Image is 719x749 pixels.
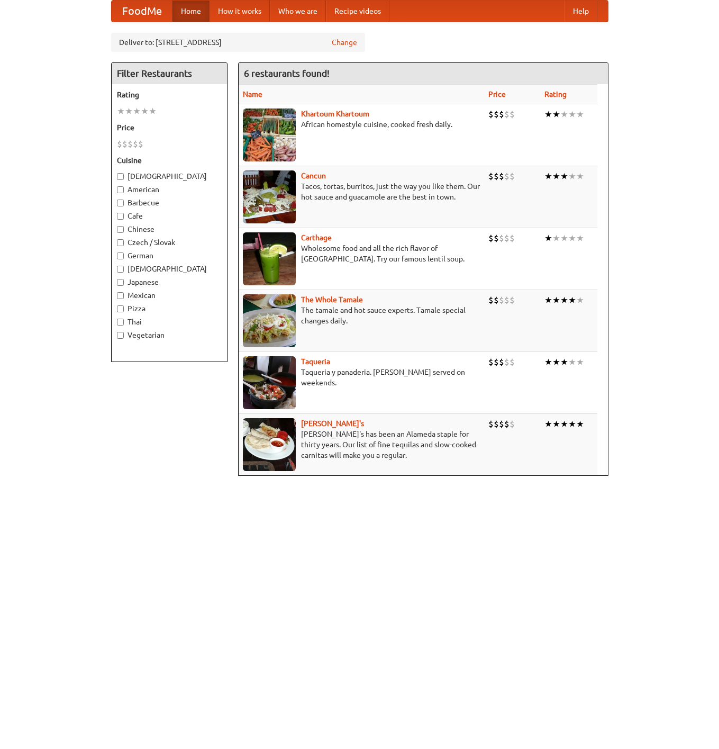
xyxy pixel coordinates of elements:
li: $ [488,294,494,306]
li: $ [499,109,504,120]
li: $ [494,294,499,306]
li: $ [504,109,509,120]
a: Taqueria [301,357,330,366]
li: $ [488,232,494,244]
li: ★ [552,109,560,120]
li: ★ [552,294,560,306]
li: $ [504,170,509,182]
li: $ [509,356,515,368]
li: ★ [560,232,568,244]
label: Barbecue [117,197,222,208]
h5: Cuisine [117,155,222,166]
p: Tacos, tortas, burritos, just the way you like them. Our hot sauce and guacamole are the best in ... [243,181,480,202]
a: Recipe videos [326,1,389,22]
label: American [117,184,222,195]
li: ★ [552,418,560,430]
input: Japanese [117,279,124,286]
li: ★ [568,294,576,306]
label: Japanese [117,277,222,287]
input: [DEMOGRAPHIC_DATA] [117,173,124,180]
a: FoodMe [112,1,172,22]
a: Who we are [270,1,326,22]
input: Chinese [117,226,124,233]
li: ★ [544,109,552,120]
label: Cafe [117,211,222,221]
a: Help [565,1,597,22]
input: German [117,252,124,259]
a: Change [332,37,357,48]
p: Taqueria y panaderia. [PERSON_NAME] served on weekends. [243,367,480,388]
li: $ [509,232,515,244]
li: $ [488,109,494,120]
a: Price [488,90,506,98]
a: Khartoum Khartoum [301,110,369,118]
div: Deliver to: [STREET_ADDRESS] [111,33,365,52]
img: khartoum.jpg [243,109,296,161]
input: Thai [117,319,124,326]
a: Rating [544,90,567,98]
a: Carthage [301,233,332,242]
li: ★ [552,232,560,244]
li: ★ [576,232,584,244]
li: ★ [544,356,552,368]
input: Czech / Slovak [117,239,124,246]
b: The Whole Tamale [301,295,363,304]
li: $ [488,170,494,182]
h5: Price [117,122,222,133]
input: Pizza [117,305,124,312]
li: $ [494,170,499,182]
li: $ [494,232,499,244]
li: $ [499,232,504,244]
img: pedros.jpg [243,418,296,471]
li: ★ [544,418,552,430]
p: African homestyle cuisine, cooked fresh daily. [243,119,480,130]
a: Name [243,90,262,98]
li: $ [494,109,499,120]
label: Mexican [117,290,222,301]
li: ★ [560,418,568,430]
label: [DEMOGRAPHIC_DATA] [117,264,222,274]
li: $ [504,232,509,244]
li: ★ [544,232,552,244]
li: ★ [141,105,149,117]
img: carthage.jpg [243,232,296,285]
li: $ [133,138,138,150]
li: $ [509,294,515,306]
h5: Rating [117,89,222,100]
li: $ [488,356,494,368]
label: Vegetarian [117,330,222,340]
label: German [117,250,222,261]
li: $ [117,138,122,150]
li: $ [499,418,504,430]
li: ★ [133,105,141,117]
li: ★ [125,105,133,117]
li: $ [138,138,143,150]
li: $ [494,418,499,430]
li: $ [128,138,133,150]
a: Cancun [301,172,326,180]
a: How it works [210,1,270,22]
li: $ [499,356,504,368]
p: The tamale and hot sauce experts. Tamale special changes daily. [243,305,480,326]
input: American [117,186,124,193]
li: ★ [576,294,584,306]
li: ★ [552,170,560,182]
input: Vegetarian [117,332,124,339]
li: $ [488,418,494,430]
li: $ [499,294,504,306]
li: $ [122,138,128,150]
li: ★ [544,170,552,182]
input: Barbecue [117,200,124,206]
li: $ [509,170,515,182]
li: $ [504,356,509,368]
li: ★ [576,170,584,182]
li: ★ [560,294,568,306]
label: [DEMOGRAPHIC_DATA] [117,171,222,182]
img: wholetamale.jpg [243,294,296,347]
li: ★ [576,356,584,368]
li: ★ [568,356,576,368]
li: $ [509,109,515,120]
li: $ [499,170,504,182]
